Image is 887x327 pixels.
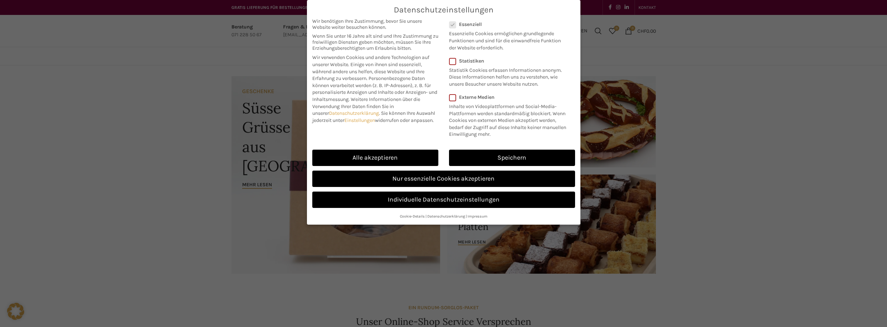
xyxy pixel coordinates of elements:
[344,117,375,123] a: Einstellungen
[312,110,435,123] span: Sie können Ihre Auswahl jederzeit unter widerrufen oder anpassen.
[449,21,566,27] label: Essenziell
[394,5,494,15] span: Datenschutzeinstellungen
[449,150,575,166] a: Speichern
[312,150,438,166] a: Alle akzeptieren
[400,214,425,219] a: Cookie-Details
[312,96,420,116] span: Weitere Informationen über die Verwendung Ihrer Daten finden Sie in unserer .
[449,64,566,88] p: Statistik Cookies erfassen Informationen anonym. Diese Informationen helfen uns zu verstehen, wie...
[449,27,566,51] p: Essenzielle Cookies ermöglichen grundlegende Funktionen und sind für die einwandfreie Funktion de...
[449,58,566,64] label: Statistiken
[427,214,465,219] a: Datenschutzerklärung
[449,94,570,100] label: Externe Medien
[329,110,379,116] a: Datenschutzerklärung
[312,192,575,208] a: Individuelle Datenschutzeinstellungen
[449,100,570,138] p: Inhalte von Videoplattformen und Social-Media-Plattformen werden standardmäßig blockiert. Wenn Co...
[312,171,575,187] a: Nur essenzielle Cookies akzeptieren
[312,75,437,102] span: Personenbezogene Daten können verarbeitet werden (z. B. IP-Adressen), z. B. für personalisierte A...
[312,33,438,51] span: Wenn Sie unter 16 Jahre alt sind und Ihre Zustimmung zu freiwilligen Diensten geben möchten, müss...
[312,54,429,81] span: Wir verwenden Cookies und andere Technologien auf unserer Website. Einige von ihnen sind essenzie...
[468,214,487,219] a: Impressum
[312,18,438,30] span: Wir benötigen Ihre Zustimmung, bevor Sie unsere Website weiter besuchen können.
